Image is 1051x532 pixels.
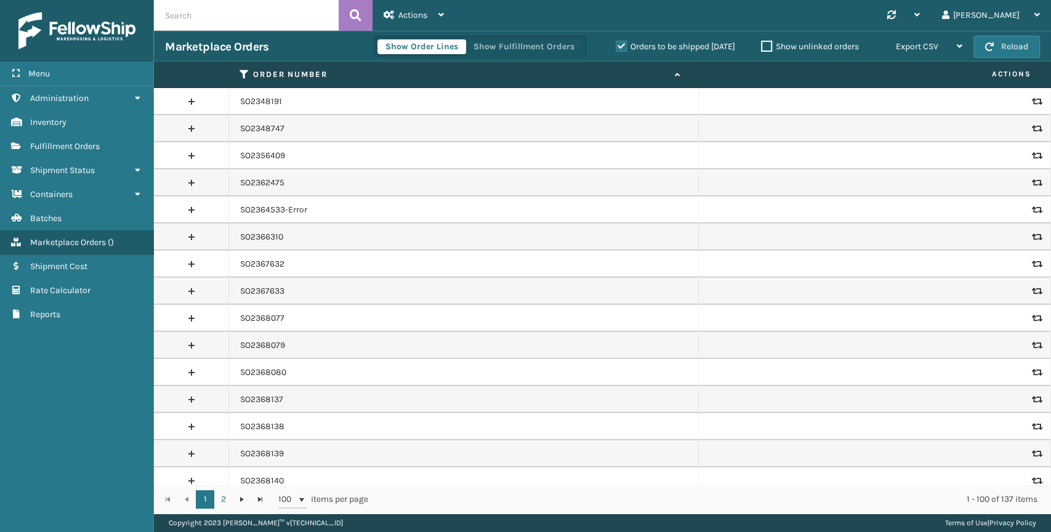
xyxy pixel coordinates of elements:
[240,448,284,460] a: SO2368139
[616,41,735,52] label: Orders to be shipped [DATE]
[240,204,307,216] a: SO2364533-Error
[1032,395,1039,404] i: Replace
[1032,477,1039,485] i: Replace
[1032,179,1039,187] i: Replace
[1032,97,1039,106] i: Replace
[240,312,284,324] a: SO2368077
[30,93,89,103] span: Administration
[377,39,466,54] button: Show Order Lines
[465,39,582,54] button: Show Fulfillment Orders
[30,309,60,320] span: Reports
[398,10,427,20] span: Actions
[30,117,66,127] span: Inventory
[240,231,283,243] a: SO2366310
[1032,124,1039,133] i: Replace
[278,490,368,509] span: items per page
[240,258,284,270] a: SO2367632
[240,123,284,135] a: SO2348747
[1032,368,1039,377] i: Replace
[240,177,284,189] a: SO2362475
[385,493,1037,506] div: 1 - 100 of 137 items
[30,141,100,151] span: Fulfillment Orders
[214,490,233,509] a: 2
[1032,260,1039,268] i: Replace
[240,150,285,162] a: SO2356409
[989,518,1036,527] a: Privacy Policy
[945,518,988,527] a: Terms of Use
[30,285,91,296] span: Rate Calculator
[30,261,87,272] span: Shipment Cost
[1032,287,1039,296] i: Replace
[1032,422,1039,431] i: Replace
[1032,206,1039,214] i: Replace
[233,490,251,509] a: Go to the next page
[278,493,297,506] span: 100
[30,165,95,175] span: Shipment Status
[696,64,1038,84] span: Actions
[896,41,938,52] span: Export CSV
[240,393,283,406] a: SO2368137
[761,41,859,52] label: Show unlinked orders
[240,339,285,352] a: SO2368079
[945,514,1036,532] div: |
[18,12,135,49] img: logo
[169,514,343,532] p: Copyright 2023 [PERSON_NAME]™ v [TECHNICAL_ID]
[108,237,114,248] span: ( )
[240,95,282,108] a: SO2348191
[240,366,286,379] a: SO2368080
[240,421,284,433] a: SO2368138
[30,213,62,224] span: Batches
[30,237,106,248] span: Marketplace Orders
[30,189,73,199] span: Containers
[256,494,265,504] span: Go to the last page
[973,36,1040,58] button: Reload
[251,490,270,509] a: Go to the last page
[1032,233,1039,241] i: Replace
[240,285,284,297] a: SO2367633
[1032,449,1039,458] i: Replace
[1032,341,1039,350] i: Replace
[237,494,247,504] span: Go to the next page
[196,490,214,509] a: 1
[1032,314,1039,323] i: Replace
[165,39,268,54] h3: Marketplace Orders
[28,68,50,79] span: Menu
[240,475,284,487] a: SO2368140
[1032,151,1039,160] i: Replace
[253,69,669,80] label: Order Number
